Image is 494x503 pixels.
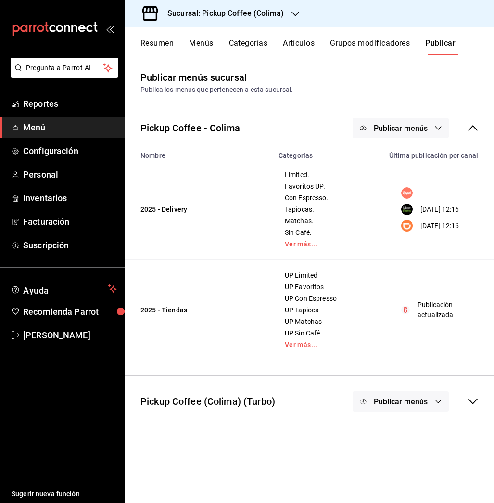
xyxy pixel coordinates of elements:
[23,239,117,252] span: Suscripción
[383,146,494,159] th: Última publicación por canal
[285,341,371,348] a: Ver más...
[374,124,428,133] span: Publicar menús
[285,241,371,247] a: Ver más...
[160,8,284,19] h3: Sucursal: Pickup Coffee (Colima)
[23,215,117,228] span: Facturación
[283,39,315,55] button: Artículos
[140,39,494,55] div: navigation tabs
[189,39,213,55] button: Menús
[23,97,117,110] span: Reportes
[418,300,472,320] p: Publicación actualizada
[420,221,459,231] p: [DATE] 12:16
[353,391,449,412] button: Publicar menús
[420,205,459,215] p: [DATE] 12:16
[125,146,273,159] th: Nombre
[11,58,118,78] button: Pregunta a Parrot AI
[285,183,371,190] span: Favoritos UP.
[23,329,117,342] span: [PERSON_NAME]
[374,397,428,406] span: Publicar menús
[23,144,117,157] span: Configuración
[12,489,117,499] span: Sugerir nueva función
[285,272,371,279] span: UP Limited
[285,218,371,224] span: Matchas.
[23,305,117,318] span: Recomienda Parrot
[125,146,494,360] table: menu maker table for brand
[285,171,371,178] span: Limited.
[125,159,273,260] td: 2025 - Delivery
[23,283,104,295] span: Ayuda
[285,194,371,201] span: Con Espresso.
[140,85,479,95] div: Publica los menús que pertenecen a esta sucursal.
[23,168,117,181] span: Personal
[23,121,117,134] span: Menú
[285,284,371,290] span: UP Favoritos
[425,39,456,55] button: Publicar
[420,188,422,198] p: -
[285,295,371,302] span: UP Con Espresso
[285,229,371,236] span: Sin Café.
[7,70,118,80] a: Pregunta a Parrot AI
[273,146,383,159] th: Categorías
[106,25,114,33] button: open_drawer_menu
[23,192,117,205] span: Inventarios
[140,394,275,409] div: Pickup Coffee (Colima) (Turbo)
[330,39,410,55] button: Grupos modificadores
[125,260,273,361] td: 2025 - Tiendas
[140,39,174,55] button: Resumen
[285,330,371,336] span: UP Sin Café
[229,39,268,55] button: Categorías
[140,121,240,135] div: Pickup Coffee - Colima
[140,70,247,85] div: Publicar menús sucursal
[285,318,371,325] span: UP Matchas
[285,206,371,213] span: Tapiocas.
[353,118,449,138] button: Publicar menús
[26,63,103,73] span: Pregunta a Parrot AI
[285,307,371,313] span: UP Tapioca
